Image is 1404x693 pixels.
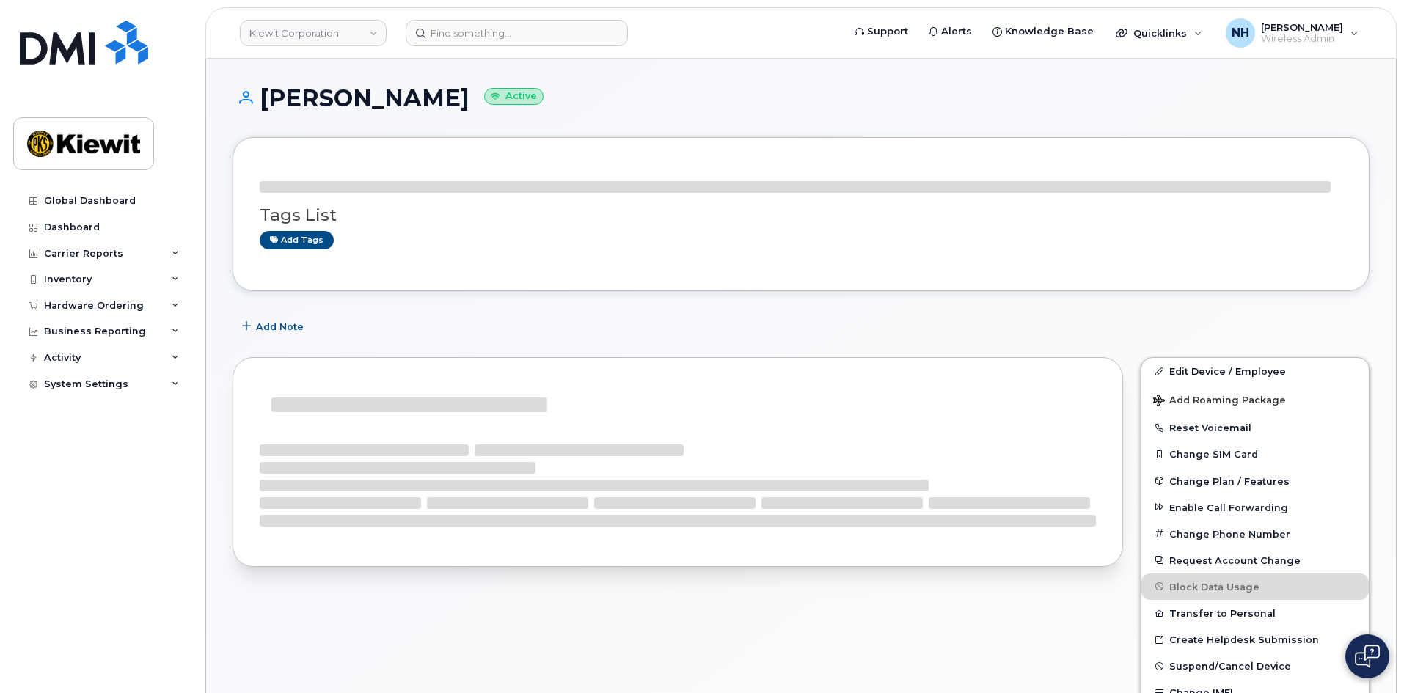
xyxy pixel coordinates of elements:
button: Change SIM Card [1141,441,1369,467]
a: Edit Device / Employee [1141,358,1369,384]
button: Add Note [233,313,316,340]
span: Suspend/Cancel Device [1169,661,1291,672]
button: Enable Call Forwarding [1141,494,1369,521]
h1: [PERSON_NAME] [233,85,1370,111]
button: Transfer to Personal [1141,600,1369,626]
h3: Tags List [260,206,1342,224]
button: Add Roaming Package [1141,384,1369,414]
a: Create Helpdesk Submission [1141,626,1369,653]
span: Enable Call Forwarding [1169,502,1288,513]
button: Reset Voicemail [1141,414,1369,441]
span: Add Note [256,320,304,334]
small: Active [484,88,544,105]
button: Change Phone Number [1141,521,1369,547]
span: Add Roaming Package [1153,395,1286,408]
button: Request Account Change [1141,547,1369,573]
button: Change Plan / Features [1141,468,1369,494]
span: Change Plan / Features [1169,475,1290,486]
img: Open chat [1355,645,1380,668]
button: Suspend/Cancel Device [1141,653,1369,679]
a: Add tags [260,231,334,249]
button: Block Data Usage [1141,573,1369,600]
